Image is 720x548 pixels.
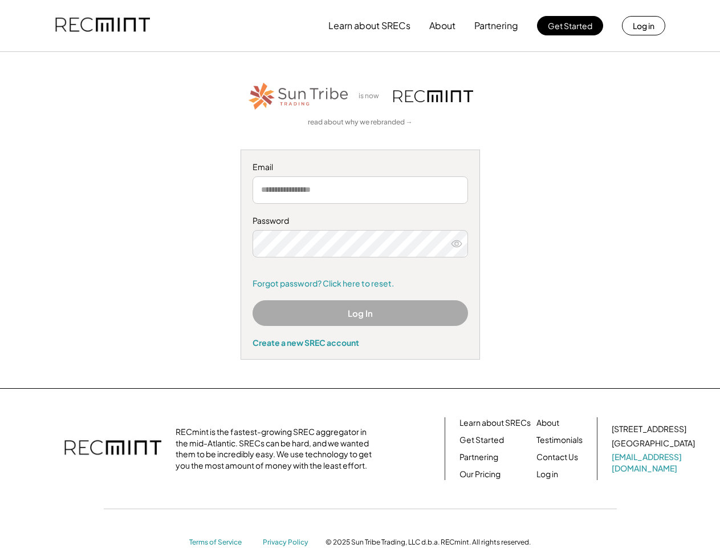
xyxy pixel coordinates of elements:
[263,538,314,547] a: Privacy Policy
[253,162,468,173] div: Email
[247,80,350,112] img: STT_Horizontal_Logo%2B-%2BColor.png
[326,538,531,547] div: © 2025 Sun Tribe Trading, LLC d.b.a. RECmint. All rights reserved.
[55,6,150,45] img: recmint-logotype%403x.png
[536,434,583,446] a: Testimonials
[176,426,378,471] div: RECmint is the fastest-growing SREC aggregator in the mid-Atlantic. SRECs can be hard, and we wan...
[253,215,468,227] div: Password
[189,538,252,547] a: Terms of Service
[64,429,161,469] img: recmint-logotype%403x.png
[308,118,413,127] a: read about why we rebranded →
[356,91,388,101] div: is now
[393,90,473,102] img: recmint-logotype%403x.png
[459,452,498,463] a: Partnering
[253,278,468,289] a: Forgot password? Click here to reset.
[537,16,603,35] button: Get Started
[474,14,518,37] button: Partnering
[459,434,504,446] a: Get Started
[328,14,410,37] button: Learn about SRECs
[459,417,531,429] a: Learn about SRECs
[536,469,558,480] a: Log in
[253,337,468,348] div: Create a new SREC account
[612,424,686,435] div: [STREET_ADDRESS]
[459,469,501,480] a: Our Pricing
[612,438,695,449] div: [GEOGRAPHIC_DATA]
[253,300,468,326] button: Log In
[429,14,455,37] button: About
[622,16,665,35] button: Log in
[536,452,578,463] a: Contact Us
[612,452,697,474] a: [EMAIL_ADDRESS][DOMAIN_NAME]
[536,417,559,429] a: About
